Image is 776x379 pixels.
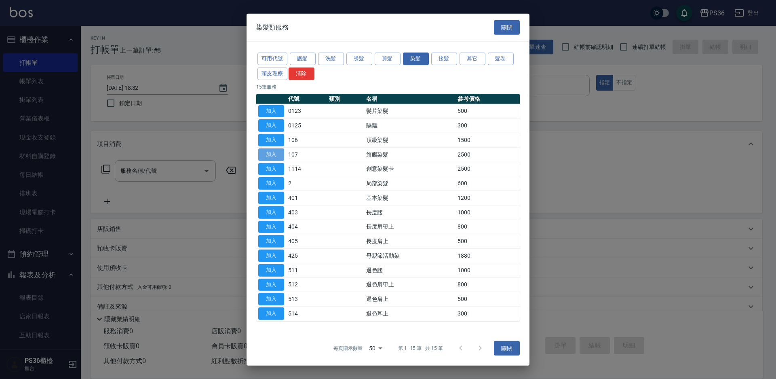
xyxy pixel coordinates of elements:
[327,93,364,104] th: 類別
[286,133,327,147] td: 106
[494,341,520,356] button: 關閉
[455,234,520,249] td: 500
[455,277,520,292] td: 800
[289,68,314,80] button: 清除
[364,234,455,249] td: 長度肩上
[455,306,520,321] td: 300
[286,93,327,104] th: 代號
[455,263,520,277] td: 1000
[258,264,284,277] button: 加入
[286,263,327,277] td: 511
[258,250,284,262] button: 加入
[290,53,316,65] button: 護髮
[257,53,287,65] button: 可用代號
[286,119,327,133] td: 0125
[286,234,327,249] td: 405
[431,53,457,65] button: 接髮
[286,104,327,119] td: 0123
[455,176,520,191] td: 600
[455,162,520,176] td: 2500
[286,277,327,292] td: 512
[258,163,284,175] button: 加入
[364,147,455,162] td: 旗艦染髮
[258,220,284,233] button: 加入
[364,191,455,205] td: 基本染髮
[455,205,520,220] td: 1000
[286,292,327,307] td: 513
[286,162,327,176] td: 1114
[258,105,284,117] button: 加入
[258,293,284,305] button: 加入
[494,20,520,35] button: 關閉
[286,248,327,263] td: 425
[364,93,455,104] th: 名稱
[364,263,455,277] td: 退色腰
[364,220,455,234] td: 長度肩帶上
[258,177,284,190] button: 加入
[364,119,455,133] td: 隔離
[286,205,327,220] td: 403
[403,53,429,65] button: 染髮
[364,277,455,292] td: 退色肩帶上
[364,292,455,307] td: 退色肩上
[455,93,520,104] th: 參考價格
[257,68,287,80] button: 頭皮理療
[455,191,520,205] td: 1200
[398,345,443,352] p: 第 1–15 筆 共 15 筆
[364,205,455,220] td: 長度腰
[455,133,520,147] td: 1500
[318,53,344,65] button: 洗髮
[364,133,455,147] td: 頂級染髮
[488,53,514,65] button: 髮卷
[455,104,520,119] td: 500
[455,292,520,307] td: 500
[346,53,372,65] button: 燙髮
[364,306,455,321] td: 退色耳上
[258,148,284,161] button: 加入
[455,119,520,133] td: 300
[258,307,284,320] button: 加入
[286,191,327,205] td: 401
[256,23,289,32] span: 染髮類服務
[256,83,520,90] p: 15 筆服務
[364,176,455,191] td: 局部染髮
[364,104,455,119] td: 髮片染髮
[455,220,520,234] td: 800
[258,206,284,219] button: 加入
[258,278,284,291] button: 加入
[258,119,284,132] button: 加入
[455,248,520,263] td: 1880
[375,53,401,65] button: 剪髮
[286,306,327,321] td: 514
[258,192,284,204] button: 加入
[460,53,485,65] button: 其它
[455,147,520,162] td: 2500
[258,235,284,248] button: 加入
[364,248,455,263] td: 母親節活動染
[286,220,327,234] td: 404
[364,162,455,176] td: 創意染髮卡
[286,176,327,191] td: 2
[333,345,363,352] p: 每頁顯示數量
[286,147,327,162] td: 107
[366,337,385,359] div: 50
[258,134,284,146] button: 加入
